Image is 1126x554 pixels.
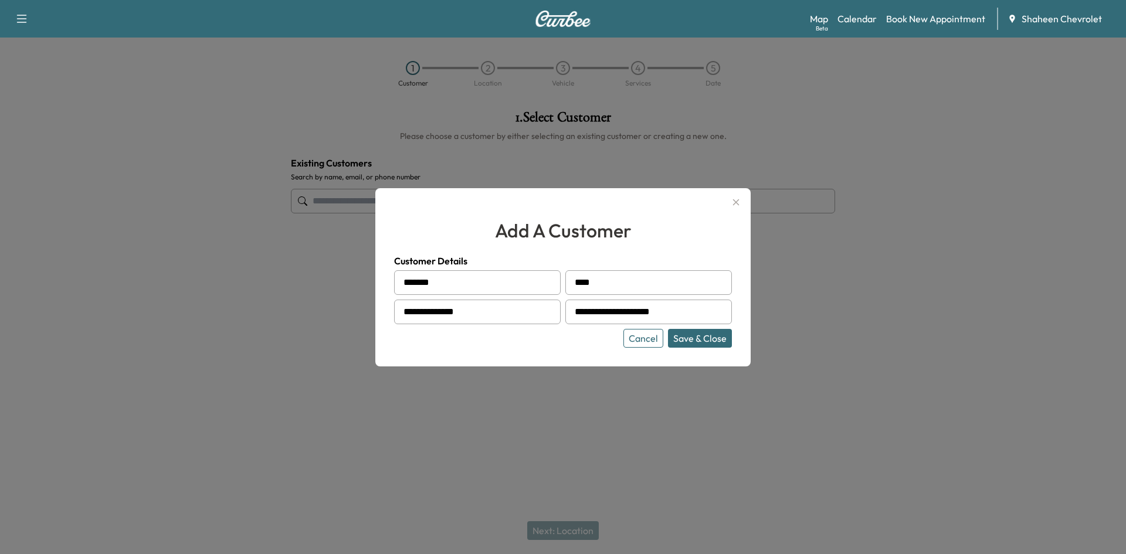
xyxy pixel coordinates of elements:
a: Calendar [837,12,877,26]
div: Beta [816,24,828,33]
a: MapBeta [810,12,828,26]
img: Curbee Logo [535,11,591,27]
h2: add a customer [394,216,732,244]
h4: Customer Details [394,254,732,268]
span: Shaheen Chevrolet [1022,12,1102,26]
a: Book New Appointment [886,12,985,26]
button: Save & Close [668,329,732,348]
button: Cancel [623,329,663,348]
